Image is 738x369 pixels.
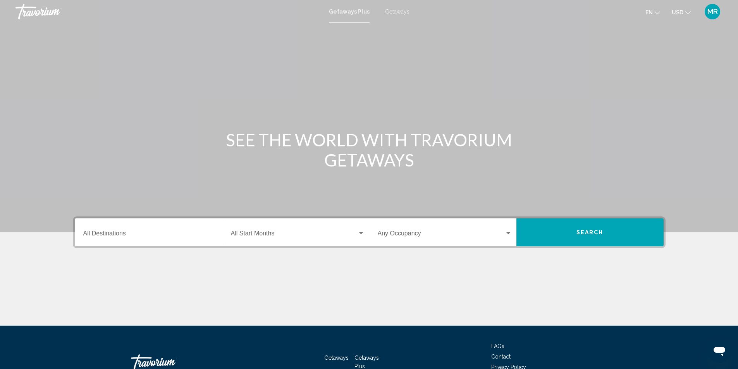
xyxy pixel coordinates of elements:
[702,3,723,20] button: User Menu
[516,218,664,246] button: Search
[576,230,604,236] span: Search
[491,354,511,360] a: Contact
[645,7,660,18] button: Change language
[75,218,664,246] div: Search widget
[672,7,691,18] button: Change currency
[224,130,514,170] h1: SEE THE WORLD WITH TRAVORIUM GETAWAYS
[329,9,370,15] a: Getaways Plus
[707,8,718,15] span: MR
[707,338,732,363] iframe: Button to launch messaging window
[645,9,653,15] span: en
[385,9,409,15] a: Getaways
[491,343,504,349] a: FAQs
[324,355,349,361] a: Getaways
[15,4,321,19] a: Travorium
[672,9,683,15] span: USD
